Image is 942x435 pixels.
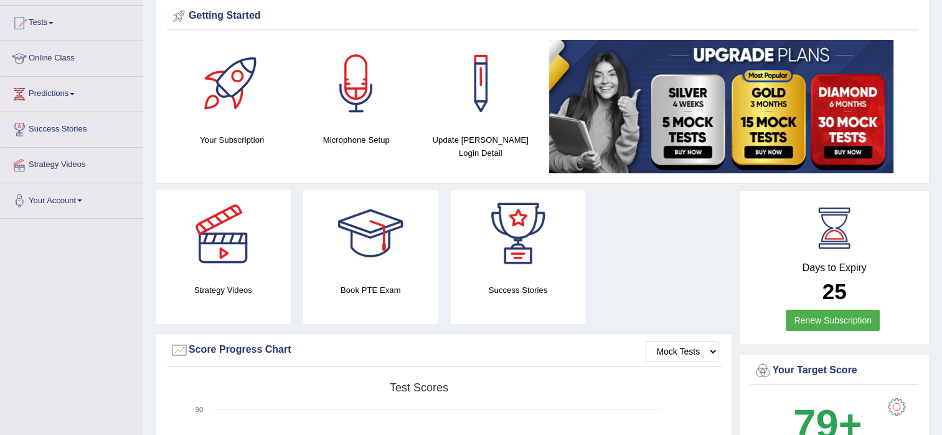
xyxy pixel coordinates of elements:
h4: Microphone Setup [301,133,413,146]
div: Score Progress Chart [170,341,718,360]
a: Success Stories [1,112,143,143]
a: Predictions [1,77,143,108]
div: Getting Started [170,7,915,26]
a: Renew Subscription [786,310,880,331]
a: Strategy Videos [1,148,143,179]
tspan: Test scores [390,381,448,394]
text: 90 [195,406,203,413]
a: Online Class [1,41,143,72]
h4: Book PTE Exam [303,284,438,297]
h4: Strategy Videos [156,284,291,297]
a: Your Account [1,183,143,214]
img: small5.jpg [549,40,893,173]
div: Your Target Score [753,361,915,380]
a: Tests [1,6,143,37]
b: 25 [822,279,847,304]
h4: Success Stories [451,284,586,297]
h4: Update [PERSON_NAME] Login Detail [425,133,537,160]
h4: Your Subscription [176,133,288,146]
h4: Days to Expiry [753,262,915,274]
